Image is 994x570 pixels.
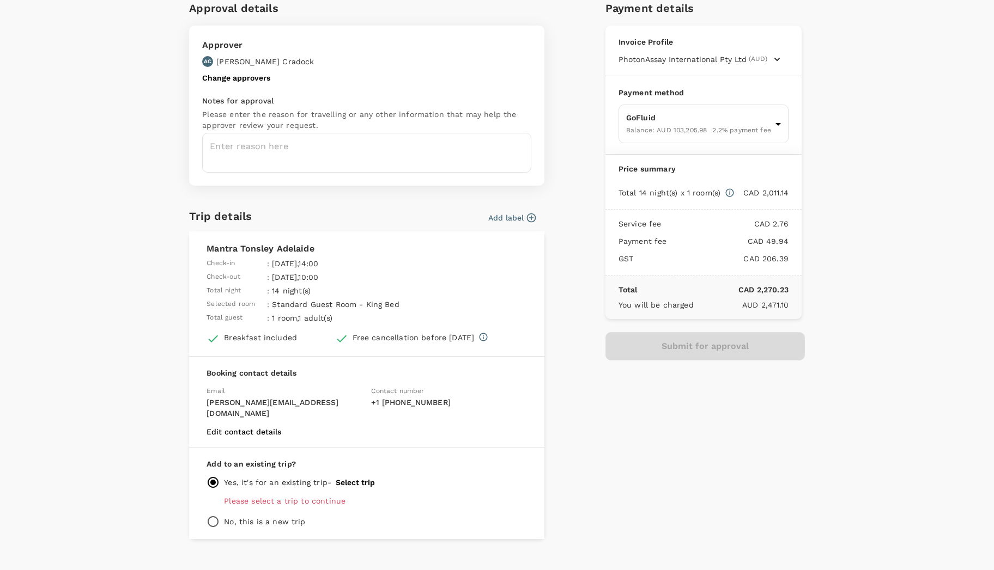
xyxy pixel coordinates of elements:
[667,236,789,247] p: CAD 49.94
[619,187,720,198] p: Total 14 night(s) x 1 room(s)
[267,285,269,296] span: :
[694,299,789,310] p: AUD 2,471.10
[619,163,789,174] p: Price summary
[204,58,211,65] p: AC
[272,272,428,283] p: [DATE] , 10:00
[336,478,375,487] button: Select trip
[619,54,780,65] button: PhotonAssay International Pty Ltd(AUD)
[371,397,527,408] p: + 1 [PHONE_NUMBER]
[207,427,281,436] button: Edit contact details
[207,272,240,283] span: Check-out
[626,126,707,134] span: Balance : AUD 103,205.98
[202,39,314,52] p: Approver
[478,332,488,342] svg: Full refund before 2025-10-25 14:00 additional details from supplier : NO CANCELLATION CHARGE APP...
[224,495,527,506] p: Please select a trip to continue
[619,284,638,295] p: Total
[272,312,428,323] p: 1 room , 1 adult(s)
[353,332,475,343] div: Free cancellation before [DATE]
[749,54,767,65] span: (AUD)
[662,218,789,229] p: CAD 2.76
[371,387,424,395] span: Contact number
[619,299,694,310] p: You will be charged
[224,516,305,527] p: No, this is a new trip
[207,299,255,310] span: Selected room
[619,54,747,65] span: PhotonAssay International Pty Ltd
[202,109,531,131] p: Please enter the reason for travelling or any other information that may help the approver review...
[619,87,789,98] p: Payment method
[207,312,243,323] span: Total guest
[638,284,789,295] p: CAD 2,270.23
[267,312,269,323] span: :
[202,95,531,106] p: Notes for approval
[272,258,428,269] p: [DATE] , 14:00
[267,258,269,269] span: :
[267,272,269,283] span: :
[267,299,269,310] span: :
[633,253,789,264] p: CAD 206.39
[619,105,789,143] div: GoFluidBalance: AUD 103,205.982.2% payment fee
[626,112,771,123] p: GoFluid
[619,218,662,229] p: Service fee
[207,255,431,323] table: simple table
[712,126,771,134] span: 2.2 % payment fee
[207,285,241,296] span: Total night
[735,187,789,198] p: CAD 2,011.14
[224,332,297,343] div: Breakfast included
[207,397,362,419] p: [PERSON_NAME][EMAIL_ADDRESS][DOMAIN_NAME]
[189,207,252,225] h6: Trip details
[272,285,428,296] p: 14 night(s)
[619,253,633,264] p: GST
[224,477,331,488] p: Yes, it's for an existing trip -
[216,56,314,67] p: [PERSON_NAME] Cradock
[488,212,536,223] button: Add label
[207,458,527,469] p: Add to an existing trip?
[207,387,225,395] span: Email
[619,36,789,47] p: Invoice Profile
[207,242,527,255] p: Mantra Tonsley Adelaide
[202,73,270,82] button: Change approvers
[207,367,527,378] p: Booking contact details
[207,258,235,269] span: Check-in
[619,236,667,247] p: Payment fee
[272,299,428,310] p: Standard Guest Room - King Bed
